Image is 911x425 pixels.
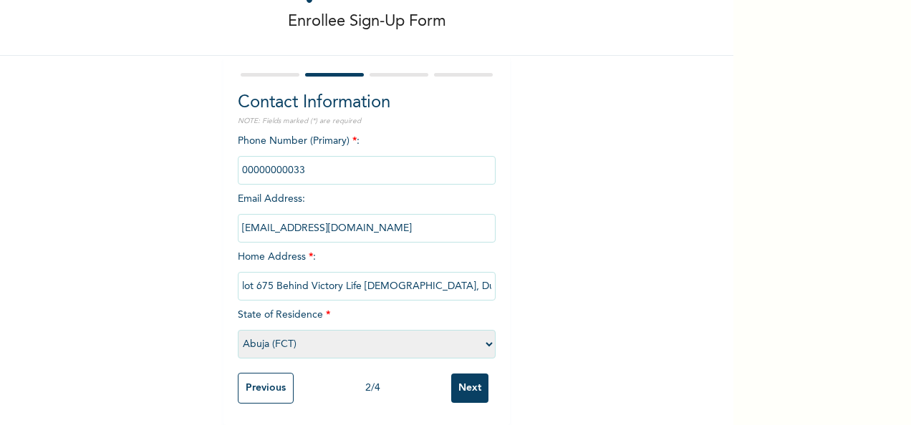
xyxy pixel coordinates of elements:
input: Enter email Address [238,214,496,243]
p: NOTE: Fields marked (*) are required [238,116,496,127]
p: Enrollee Sign-Up Form [288,10,446,34]
span: Home Address : [238,252,496,291]
div: 2 / 4 [294,381,451,396]
h2: Contact Information [238,90,496,116]
span: State of Residence [238,310,496,349]
input: Previous [238,373,294,404]
input: Enter Primary Phone Number [238,156,496,185]
span: Phone Number (Primary) : [238,136,496,175]
input: Next [451,373,488,403]
input: Enter home address [238,272,496,301]
span: Email Address : [238,194,496,233]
